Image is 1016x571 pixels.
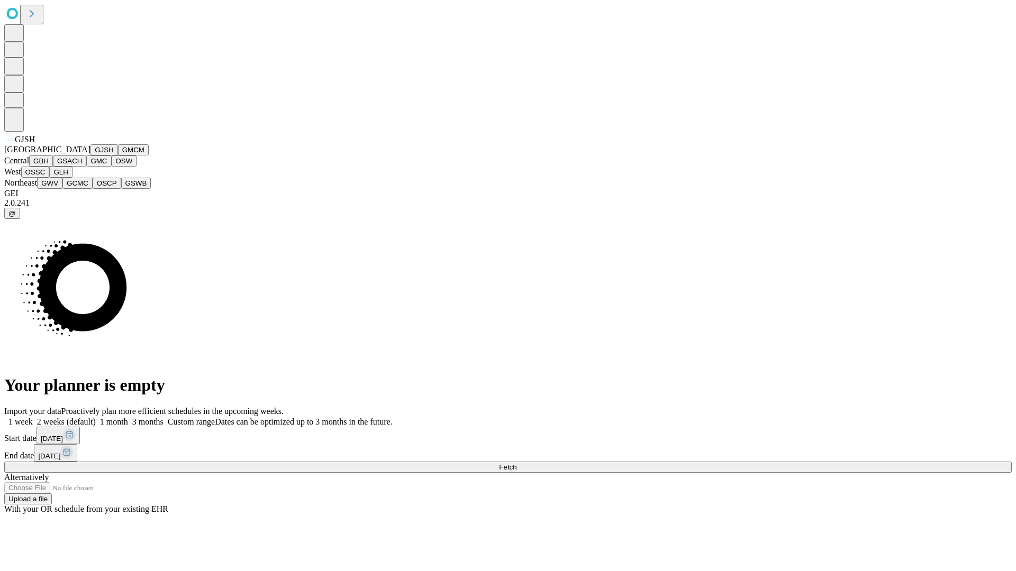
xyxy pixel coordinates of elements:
[93,178,121,189] button: OSCP
[4,145,90,154] span: [GEOGRAPHIC_DATA]
[37,427,80,444] button: [DATE]
[132,417,164,426] span: 3 months
[4,178,37,187] span: Northeast
[112,155,137,167] button: OSW
[4,493,52,504] button: Upload a file
[499,463,516,471] span: Fetch
[29,155,53,167] button: GBH
[4,167,21,176] span: West
[4,462,1012,473] button: Fetch
[4,504,168,513] span: With your OR schedule from your existing EHR
[4,375,1012,395] h1: Your planner is empty
[215,417,392,426] span: Dates can be optimized up to 3 months in the future.
[53,155,86,167] button: GSACH
[4,473,49,482] span: Alternatively
[38,452,60,460] span: [DATE]
[4,208,20,219] button: @
[21,167,50,178] button: OSSC
[41,435,63,443] span: [DATE]
[90,144,118,155] button: GJSH
[4,198,1012,208] div: 2.0.241
[4,427,1012,444] div: Start date
[37,417,96,426] span: 2 weeks (default)
[100,417,128,426] span: 1 month
[62,178,93,189] button: GCMC
[121,178,151,189] button: GSWB
[8,417,33,426] span: 1 week
[4,407,61,416] span: Import your data
[8,209,16,217] span: @
[86,155,111,167] button: GMC
[49,167,72,178] button: GLH
[168,417,215,426] span: Custom range
[4,156,29,165] span: Central
[15,135,35,144] span: GJSH
[61,407,284,416] span: Proactively plan more efficient schedules in the upcoming weeks.
[4,444,1012,462] div: End date
[118,144,149,155] button: GMCM
[4,189,1012,198] div: GEI
[37,178,62,189] button: GWV
[34,444,77,462] button: [DATE]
